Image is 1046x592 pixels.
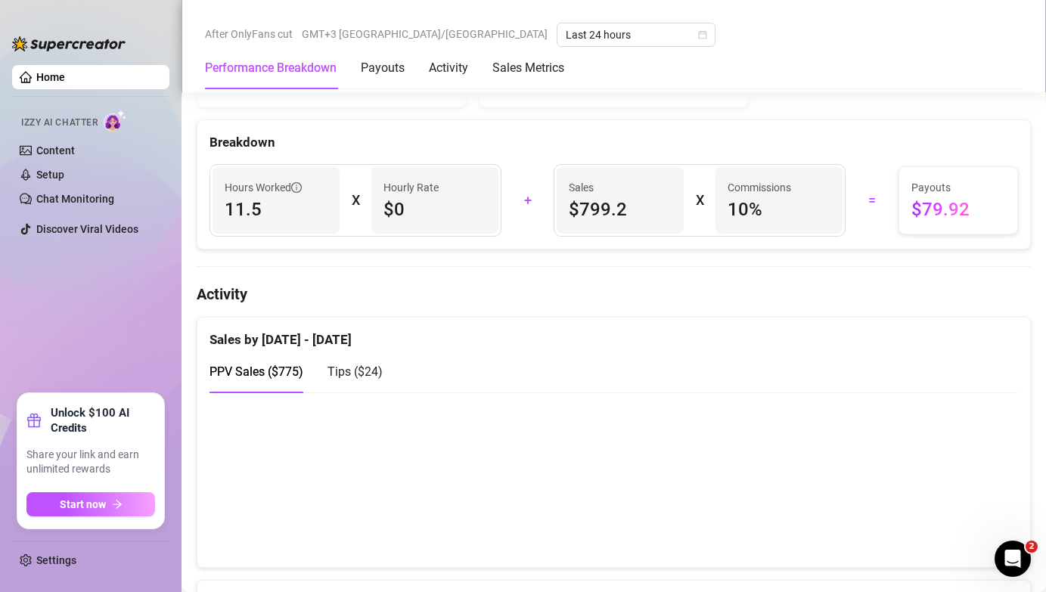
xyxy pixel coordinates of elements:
[36,144,75,157] a: Content
[728,197,830,222] span: 10 %
[36,554,76,566] a: Settings
[492,59,564,77] div: Sales Metrics
[569,197,672,222] span: $799.2
[361,59,405,77] div: Payouts
[855,188,889,212] div: =
[1026,541,1038,553] span: 2
[36,193,114,205] a: Chat Monitoring
[291,182,302,193] span: info-circle
[12,36,126,51] img: logo-BBDzfeDw.svg
[995,541,1031,577] iframe: Intercom live chat
[21,116,98,130] span: Izzy AI Chatter
[205,23,293,45] span: After OnlyFans cut
[383,179,439,196] article: Hourly Rate
[51,405,155,435] strong: Unlock $100 AI Credits
[728,179,791,196] article: Commissions
[327,364,383,379] span: Tips ( $24 )
[352,188,359,212] div: X
[205,59,337,77] div: Performance Breakdown
[911,197,1005,222] span: $79.92
[566,23,706,46] span: Last 24 hours
[210,318,1018,350] div: Sales by [DATE] - [DATE]
[225,179,302,196] span: Hours Worked
[112,499,123,510] span: arrow-right
[511,188,545,212] div: +
[696,188,703,212] div: X
[225,197,327,222] span: 11.5
[36,71,65,83] a: Home
[911,179,1005,196] span: Payouts
[36,223,138,235] a: Discover Viral Videos
[26,448,155,477] span: Share your link and earn unlimited rewards
[26,492,155,516] button: Start nowarrow-right
[197,284,1031,305] h4: Activity
[26,413,42,428] span: gift
[36,169,64,181] a: Setup
[569,179,672,196] span: Sales
[104,110,127,132] img: AI Chatter
[210,132,1018,153] div: Breakdown
[302,23,548,45] span: GMT+3 [GEOGRAPHIC_DATA]/[GEOGRAPHIC_DATA]
[210,364,303,379] span: PPV Sales ( $775 )
[60,498,106,510] span: Start now
[383,197,486,222] span: $0
[429,59,468,77] div: Activity
[698,30,707,39] span: calendar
